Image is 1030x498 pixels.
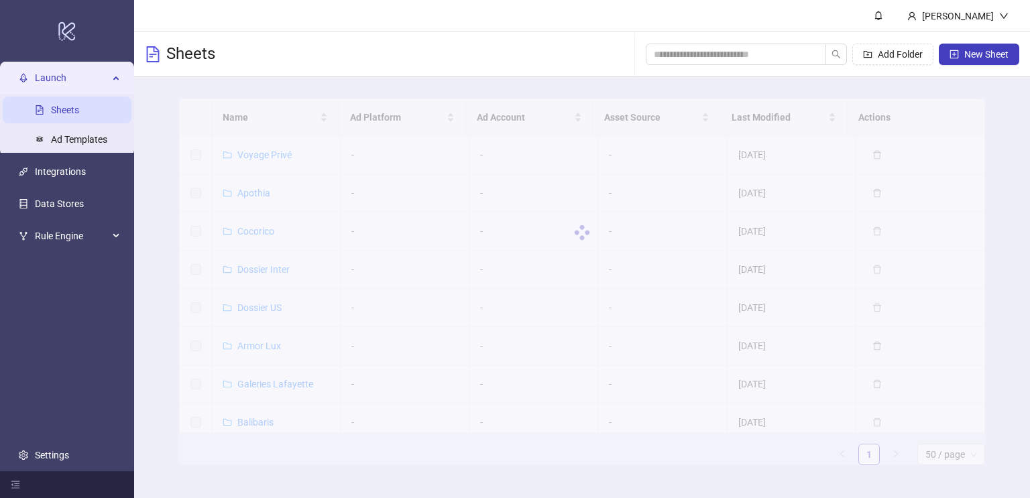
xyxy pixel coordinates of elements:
[19,231,28,241] span: fork
[51,134,107,145] a: Ad Templates
[950,50,959,59] span: plus-square
[964,49,1009,60] span: New Sheet
[35,223,109,249] span: Rule Engine
[166,44,215,65] h3: Sheets
[999,11,1009,21] span: down
[907,11,917,21] span: user
[35,64,109,91] span: Launch
[35,166,86,177] a: Integrations
[878,49,923,60] span: Add Folder
[19,73,28,82] span: rocket
[35,198,84,209] a: Data Stores
[145,46,161,62] span: file-text
[832,50,841,59] span: search
[51,105,79,115] a: Sheets
[939,44,1019,65] button: New Sheet
[863,50,872,59] span: folder-add
[874,11,883,20] span: bell
[917,9,999,23] div: [PERSON_NAME]
[11,480,20,489] span: menu-fold
[852,44,933,65] button: Add Folder
[35,450,69,460] a: Settings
